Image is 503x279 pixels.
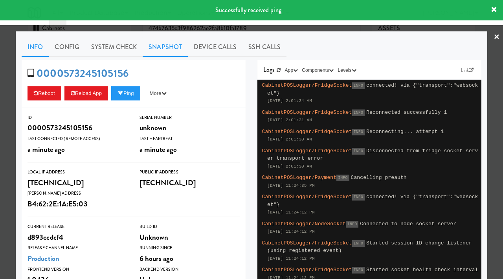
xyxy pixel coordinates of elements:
[263,65,275,74] span: Logs
[366,267,478,273] span: Started socket health check interval
[336,175,349,181] span: INFO
[267,82,478,96] span: connected! via {"transport":"websocket"}
[262,267,352,273] span: CabinetPOSLogger/FridgeSocket
[360,221,456,227] span: Connected to node socket server
[28,190,128,197] div: [PERSON_NAME] Address
[267,194,478,208] span: connected! via {"transport":"websocket"}
[352,82,365,89] span: INFO
[28,197,128,211] div: B4:62:2E:1A:E5:03
[28,144,65,155] span: a minute ago
[28,114,128,122] div: ID
[143,37,188,57] a: Snapshot
[262,129,352,135] span: CabinetPOSLogger/FridgeSocket
[267,137,312,142] span: [DATE] 2:01:30 AM
[352,240,365,247] span: INFO
[262,109,352,115] span: CabinetPOSLogger/FridgeSocket
[49,37,85,57] a: Config
[140,168,240,176] div: Public IP Address
[267,148,478,162] span: Disconnected from fridge socket server transport error
[267,118,312,122] span: [DATE] 2:01:31 AM
[267,164,312,169] span: [DATE] 2:01:30 AM
[28,86,61,100] button: Reboot
[262,82,352,88] span: CabinetPOSLogger/FridgeSocket
[267,229,315,234] span: [DATE] 11:24:12 PM
[22,37,49,57] a: Info
[267,240,472,254] span: Started session ID change listener (using registered event)
[215,5,281,15] span: Successfully received ping
[28,168,128,176] div: Local IP Address
[64,86,108,100] button: Reload App
[28,231,128,244] div: d893ccdcf4
[242,37,286,57] a: SSH Calls
[140,114,240,122] div: Serial Number
[28,121,128,135] div: 0000573245105156
[140,231,240,244] div: Unknown
[366,109,447,115] span: Reconnected successfully 1
[262,194,352,200] span: CabinetPOSLogger/FridgeSocket
[283,66,300,74] button: App
[28,253,59,264] a: Production
[267,210,315,215] span: [DATE] 11:24:12 PM
[28,223,128,231] div: Current Release
[351,175,407,181] span: Cancelling preauth
[28,135,128,143] div: Last Connected (Remote Access)
[262,175,337,181] span: CabinetPOSLogger/Payment
[262,221,346,227] span: CabinetPOSLogger/NodeSocket
[140,266,240,274] div: Backend Version
[366,129,444,135] span: Reconnecting... attempt 1
[140,121,240,135] div: unknown
[140,176,240,190] div: [TECHNICAL_ID]
[140,135,240,143] div: Last Heartbeat
[267,256,315,261] span: [DATE] 11:24:12 PM
[28,244,128,252] div: Release Channel Name
[459,66,475,74] a: Link
[352,129,365,135] span: INFO
[140,223,240,231] div: Build Id
[352,194,365,201] span: INFO
[37,66,129,81] a: 0000573245105156
[352,109,365,116] span: INFO
[267,183,315,188] span: [DATE] 11:24:35 PM
[262,240,352,246] span: CabinetPOSLogger/FridgeSocket
[188,37,242,57] a: Device Calls
[140,144,177,155] span: a minute ago
[352,148,365,155] span: INFO
[336,66,358,74] button: Levels
[352,267,365,274] span: INFO
[143,86,173,100] button: More
[262,148,352,154] span: CabinetPOSLogger/FridgeSocket
[494,25,500,49] a: ×
[28,176,128,190] div: [TECHNICAL_ID]
[140,253,173,264] span: 6 hours ago
[28,266,128,274] div: Frontend Version
[300,66,336,74] button: Components
[267,98,312,103] span: [DATE] 2:01:34 AM
[346,221,358,228] span: INFO
[85,37,143,57] a: System Check
[140,244,240,252] div: Running Since
[111,86,140,100] button: Ping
